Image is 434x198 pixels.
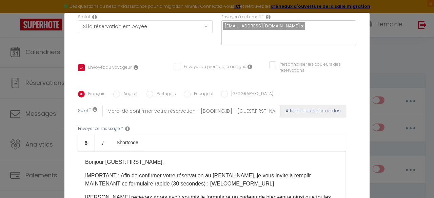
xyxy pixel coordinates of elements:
p: IMPORTANT : Afin de confirmer votre réservation au [RENTAL:NAME], je vous invite à remplir MAINTE... [85,172,339,188]
span: [EMAIL_ADDRESS][DOMAIN_NAME] [224,23,300,29]
a: Bold [78,134,95,151]
i: Envoyer au prestataire si il est assigné [248,64,252,69]
button: Afficher les shortcodes [280,105,346,117]
i: Booking status [92,14,97,20]
i: Recipient [266,14,271,20]
p: Bonjour [GUEST:FIRST_NAME], [85,158,339,166]
button: Ouvrir le widget de chat LiveChat [5,3,26,23]
label: Français [85,91,105,98]
i: Envoyer au voyageur [134,65,138,70]
label: Portugais [153,91,176,98]
i: Subject [93,107,97,112]
label: Espagnol [191,91,213,98]
label: [GEOGRAPHIC_DATA] [228,91,273,98]
label: Sujet [78,108,88,115]
a: Shortcode [111,134,144,151]
label: Envoyer ce message [78,126,120,132]
a: Italic [95,134,111,151]
label: Statut [78,14,90,20]
label: Envoyer à cet email [221,14,261,20]
label: Anglais [120,91,139,98]
i: Message [125,126,130,131]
